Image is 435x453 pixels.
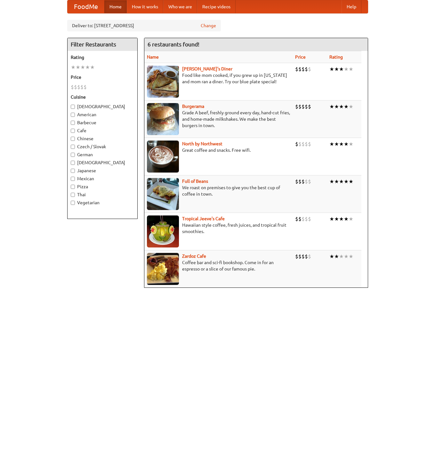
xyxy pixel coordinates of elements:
[334,253,339,260] li: ★
[71,129,75,133] input: Cafe
[302,66,305,73] li: $
[339,215,344,222] li: ★
[71,183,134,190] label: Pizza
[339,103,344,110] li: ★
[77,84,80,91] li: $
[329,54,343,60] a: Rating
[68,0,104,13] a: FoodMe
[201,22,216,29] a: Change
[182,141,222,146] a: North by Northwest
[85,64,90,71] li: ★
[182,254,206,259] a: Zardoz Cafe
[295,66,298,73] li: $
[305,178,308,185] li: $
[308,253,311,260] li: $
[71,94,134,100] h5: Cuisine
[302,103,305,110] li: $
[349,178,353,185] li: ★
[147,109,290,129] p: Grade A beef, freshly ground every day, hand-cut fries, and home-made milkshakes. We make the bes...
[329,215,334,222] li: ★
[295,215,298,222] li: $
[182,104,204,109] a: Burgerama
[298,215,302,222] li: $
[329,66,334,73] li: ★
[84,84,87,91] li: $
[148,41,199,47] ng-pluralize: 6 restaurants found!
[71,103,134,110] label: [DEMOGRAPHIC_DATA]
[302,141,305,148] li: $
[302,215,305,222] li: $
[147,178,179,210] img: beans.jpg
[76,64,80,71] li: ★
[147,54,159,60] a: Name
[329,178,334,185] li: ★
[127,0,163,13] a: How it works
[147,222,290,235] p: Hawaiian style coffee, fresh juices, and tropical fruit smoothies.
[71,167,134,174] label: Japanese
[147,103,179,135] img: burgerama.jpg
[147,141,179,173] img: north.jpg
[67,20,221,31] div: Deliver to: [STREET_ADDRESS]
[147,147,290,153] p: Great coffee and snacks. Free wifi.
[68,38,137,51] h4: Filter Restaurants
[334,66,339,73] li: ★
[71,201,75,205] input: Vegetarian
[342,0,361,13] a: Help
[71,54,134,61] h5: Rating
[344,178,349,185] li: ★
[298,66,302,73] li: $
[334,141,339,148] li: ★
[71,135,134,142] label: Chinese
[147,66,179,98] img: sallys.jpg
[71,119,134,126] label: Barbecue
[71,105,75,109] input: [DEMOGRAPHIC_DATA]
[349,141,353,148] li: ★
[302,178,305,185] li: $
[308,103,311,110] li: $
[71,191,134,198] label: Thai
[334,103,339,110] li: ★
[329,103,334,110] li: ★
[182,66,232,71] a: [PERSON_NAME]'s Diner
[197,0,236,13] a: Recipe videos
[90,64,95,71] li: ★
[71,113,75,117] input: American
[339,66,344,73] li: ★
[71,127,134,134] label: Cafe
[182,216,225,221] a: Tropical Jeeve's Cafe
[71,199,134,206] label: Vegetarian
[147,253,179,285] img: zardoz.jpg
[71,153,75,157] input: German
[71,111,134,118] label: American
[182,179,208,184] a: Full of Beans
[305,253,308,260] li: $
[147,184,290,197] p: We roast on premises to give you the best cup of coffee in town.
[71,193,75,197] input: Thai
[308,178,311,185] li: $
[339,178,344,185] li: ★
[298,178,302,185] li: $
[71,143,134,150] label: Czech / Slovak
[74,84,77,91] li: $
[298,253,302,260] li: $
[295,253,298,260] li: $
[71,151,134,158] label: German
[329,141,334,148] li: ★
[71,145,75,149] input: Czech / Slovak
[305,141,308,148] li: $
[305,103,308,110] li: $
[349,253,353,260] li: ★
[344,215,349,222] li: ★
[71,137,75,141] input: Chinese
[344,66,349,73] li: ★
[71,64,76,71] li: ★
[71,161,75,165] input: [DEMOGRAPHIC_DATA]
[308,66,311,73] li: $
[71,175,134,182] label: Mexican
[308,215,311,222] li: $
[147,72,290,85] p: Food like mom cooked, if you grew up in [US_STATE] and mom ran a diner. Try our blue plate special!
